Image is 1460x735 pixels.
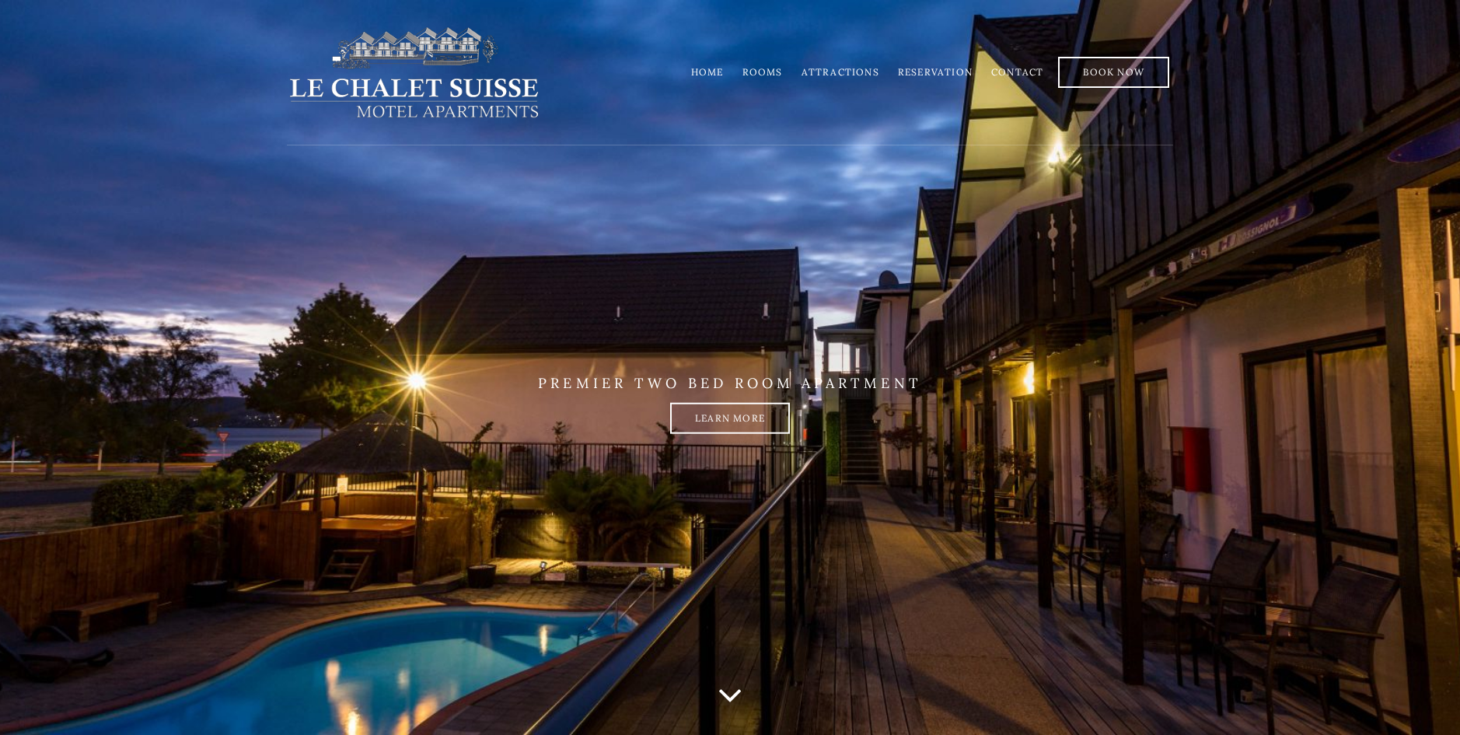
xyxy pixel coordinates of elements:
a: Contact [991,66,1043,78]
a: Attractions [802,66,879,78]
img: lechaletsuisse [287,26,541,119]
a: Book Now [1058,57,1169,88]
a: Home [691,66,724,78]
p: PREMIER TWO BED ROOM APARTMENT [287,374,1173,391]
a: Rooms [742,66,783,78]
a: Reservation [898,66,973,78]
a: Learn more [670,403,790,434]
